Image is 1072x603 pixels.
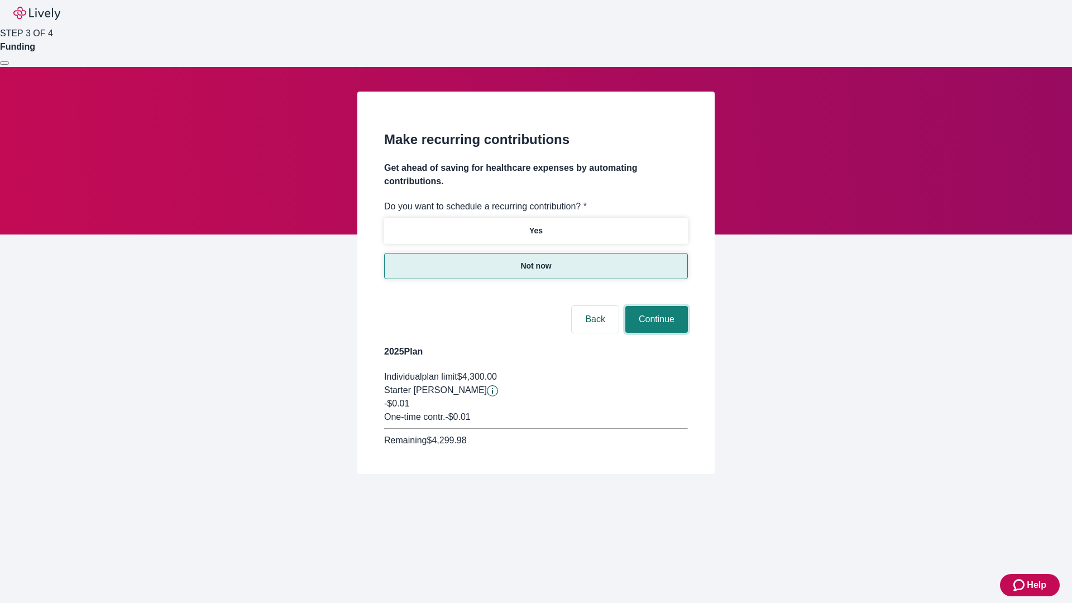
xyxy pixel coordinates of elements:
[384,161,688,188] h4: Get ahead of saving for healthcare expenses by automating contributions.
[572,306,619,333] button: Back
[384,200,587,213] label: Do you want to schedule a recurring contribution? *
[487,385,498,396] button: Lively will contribute $0.01 to establish your account
[487,385,498,396] svg: Starter penny details
[427,435,466,445] span: $4,299.98
[457,372,497,381] span: $4,300.00
[384,435,427,445] span: Remaining
[384,385,487,395] span: Starter [PERSON_NAME]
[445,412,470,422] span: - $0.01
[520,260,551,272] p: Not now
[1013,578,1027,592] svg: Zendesk support icon
[384,372,457,381] span: Individual plan limit
[384,412,445,422] span: One-time contr.
[384,218,688,244] button: Yes
[384,130,688,150] h2: Make recurring contributions
[13,7,60,20] img: Lively
[1027,578,1046,592] span: Help
[384,399,409,408] span: -$0.01
[384,345,688,358] h4: 2025 Plan
[1000,574,1060,596] button: Zendesk support iconHelp
[625,306,688,333] button: Continue
[384,253,688,279] button: Not now
[529,225,543,237] p: Yes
